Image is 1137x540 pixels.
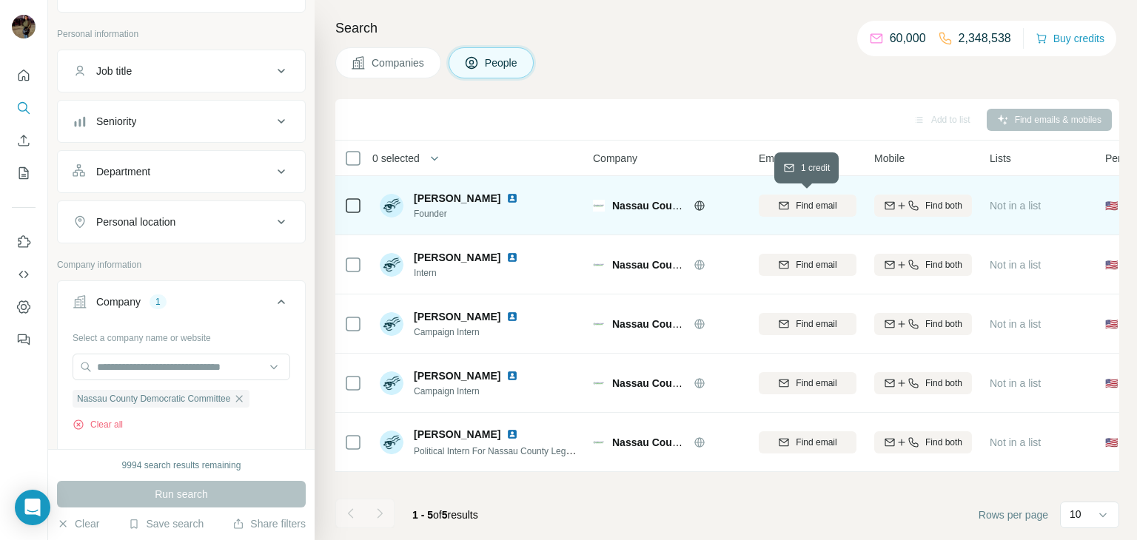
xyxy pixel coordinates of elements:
button: Dashboard [12,294,36,320]
span: Campaign Intern [414,325,524,339]
button: Feedback [12,326,36,353]
button: Quick start [12,62,36,89]
span: Find email [796,377,836,390]
span: 🇺🇸 [1105,198,1118,213]
span: Nassau County Democratic Committee [612,259,803,271]
span: Campaign Intern [414,385,524,398]
span: Nassau County Democratic Committee [612,377,803,389]
img: LinkedIn logo [506,192,518,204]
span: Email [759,151,785,166]
span: [PERSON_NAME] [414,250,500,265]
button: Use Surfe API [12,261,36,288]
div: Open Intercom Messenger [15,490,50,525]
img: Logo of Nassau County Democratic Committee [593,200,605,212]
img: LinkedIn logo [506,252,518,263]
button: Search [12,95,36,121]
img: LinkedIn logo [506,428,518,440]
span: Companies [372,55,426,70]
button: Clear [57,516,99,531]
button: My lists [12,160,36,186]
div: 1 [150,295,167,308]
button: Find email [759,313,856,335]
p: 60,000 [890,30,926,47]
img: Avatar [380,371,403,395]
span: 1 - 5 [412,509,433,521]
span: 5 [442,509,448,521]
span: 0 selected [372,151,420,166]
span: Political Intern For Nassau County Legislature Candidate [414,445,637,456]
span: Nassau County Democratic Committee [612,318,803,330]
p: Company information [57,258,306,271]
button: Find both [874,431,972,453]
div: 9994 search results remaining [122,459,241,472]
button: Find email [759,254,856,276]
button: Find both [874,372,972,394]
button: Enrich CSV [12,127,36,154]
span: [PERSON_NAME] [414,427,500,442]
span: Find email [796,258,836,271]
button: Share filters [232,516,306,531]
span: Find both [925,377,962,390]
button: Use Surfe on LinkedIn [12,229,36,255]
button: Job title [58,53,305,89]
button: Personal location [58,204,305,240]
button: Find both [874,195,972,217]
button: Find email [759,431,856,453]
div: Job title [96,64,132,78]
img: Avatar [380,431,403,454]
img: LinkedIn logo [506,311,518,323]
div: Seniority [96,114,136,129]
span: Find email [796,436,836,449]
button: Find email [759,372,856,394]
p: Personal information [57,27,306,41]
span: Nassau County Democratic Committee [77,392,230,405]
span: Not in a list [990,318,1041,330]
p: 10 [1070,507,1081,522]
span: Intern [414,266,524,280]
img: Logo of Nassau County Democratic Committee [593,318,605,330]
h4: Search [335,18,1119,38]
span: [PERSON_NAME] [414,368,500,383]
span: Find both [925,199,962,212]
span: Nassau County Democratic Committee [612,436,803,448]
span: [PERSON_NAME] [414,309,500,324]
span: People [485,55,519,70]
img: LinkedIn logo [506,370,518,382]
img: Logo of Nassau County Democratic Committee [593,377,605,389]
button: Save search [128,516,204,531]
button: Company1 [58,284,305,325]
span: Find email [796,199,836,212]
span: of [433,509,442,521]
span: results [412,509,478,521]
span: Not in a list [990,259,1041,271]
div: Select a company name or website [73,325,290,345]
img: Logo of Nassau County Democratic Committee [593,436,605,448]
button: Seniority [58,104,305,139]
img: Avatar [12,15,36,38]
span: Founder [414,207,524,220]
button: Clear all [73,418,123,431]
p: 2,348,538 [959,30,1011,47]
span: Find both [925,258,962,271]
span: Company [593,151,637,166]
span: Not in a list [990,200,1041,212]
img: Avatar [380,253,403,277]
span: 🇺🇸 [1105,257,1118,272]
div: Department [96,164,150,179]
button: Find email [759,195,856,217]
img: Avatar [380,194,403,217]
span: Lists [990,151,1011,166]
button: Department [58,154,305,189]
img: Avatar [380,312,403,336]
span: 🇺🇸 [1105,317,1118,331]
span: 🇺🇸 [1105,435,1118,450]
span: Rows per page [979,507,1048,522]
button: Buy credits [1036,28,1104,49]
span: Find both [925,317,962,331]
span: Mobile [874,151,905,166]
span: 🇺🇸 [1105,376,1118,391]
div: Company [96,294,141,309]
img: Logo of Nassau County Democratic Committee [593,259,605,271]
span: Not in a list [990,377,1041,389]
button: Find both [874,254,972,276]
